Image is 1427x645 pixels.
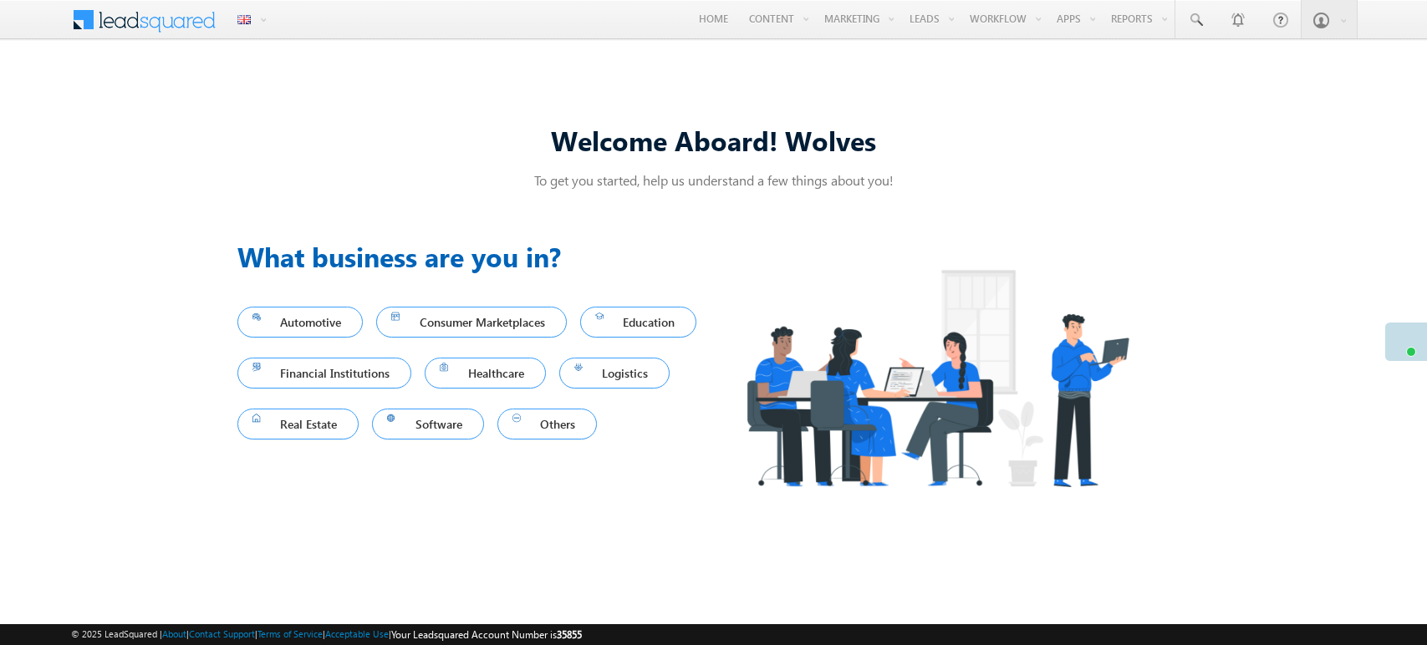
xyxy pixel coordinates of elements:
[574,362,655,384] span: Logistics
[252,311,349,333] span: Automotive
[257,628,323,639] a: Terms of Service
[595,311,682,333] span: Education
[189,628,255,639] a: Contact Support
[387,413,469,435] span: Software
[252,362,397,384] span: Financial Institutions
[391,311,552,333] span: Consumer Marketplaces
[237,171,1190,189] p: To get you started, help us understand a few things about you!
[71,627,582,642] span: © 2025 LeadSquared | | | | |
[237,236,714,277] h3: What business are you in?
[252,413,344,435] span: Real Estate
[237,122,1190,158] div: Welcome Aboard! Wolves
[714,236,1160,520] img: Industry.png
[557,628,582,641] span: 35855
[391,628,582,641] span: Your Leadsquared Account Number is
[325,628,389,639] a: Acceptable Use
[512,413,583,435] span: Others
[162,628,186,639] a: About
[440,362,531,384] span: Healthcare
